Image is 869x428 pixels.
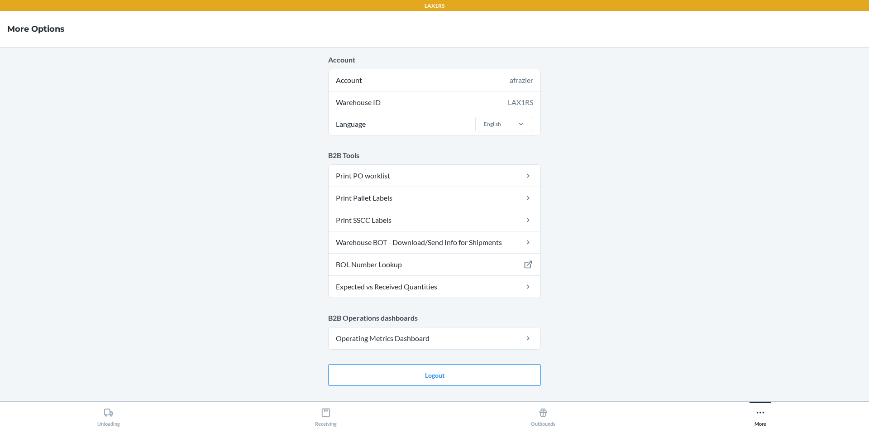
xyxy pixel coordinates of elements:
a: BOL Number Lookup [329,254,540,275]
a: Expected vs Received Quantities [329,276,540,298]
div: More [754,404,766,427]
span: Language [334,113,367,135]
p: LAX1RS [425,2,444,10]
a: Print SSCC Labels [329,209,540,231]
input: LanguageEnglish [483,120,484,128]
a: Print PO worklist [329,165,540,187]
a: Operating Metrics Dashboard [329,327,540,349]
button: Outbounds [434,402,652,427]
h4: More Options [7,23,65,35]
button: Logout [328,364,541,386]
a: Warehouse BOT - Download/Send Info for Shipments [329,231,540,253]
p: Account [328,54,541,65]
div: Warehouse ID [329,91,540,113]
div: LAX1RS [508,97,533,108]
button: More [652,402,869,427]
div: Account [329,69,540,91]
div: Unloading [97,404,120,427]
p: B2B Tools [328,150,541,161]
p: B2B Operations dashboards [328,313,541,323]
button: Receiving [217,402,434,427]
div: Receiving [315,404,337,427]
div: Outbounds [531,404,555,427]
a: Print Pallet Labels [329,187,540,209]
div: afrazier [510,75,533,86]
div: English [484,120,501,128]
